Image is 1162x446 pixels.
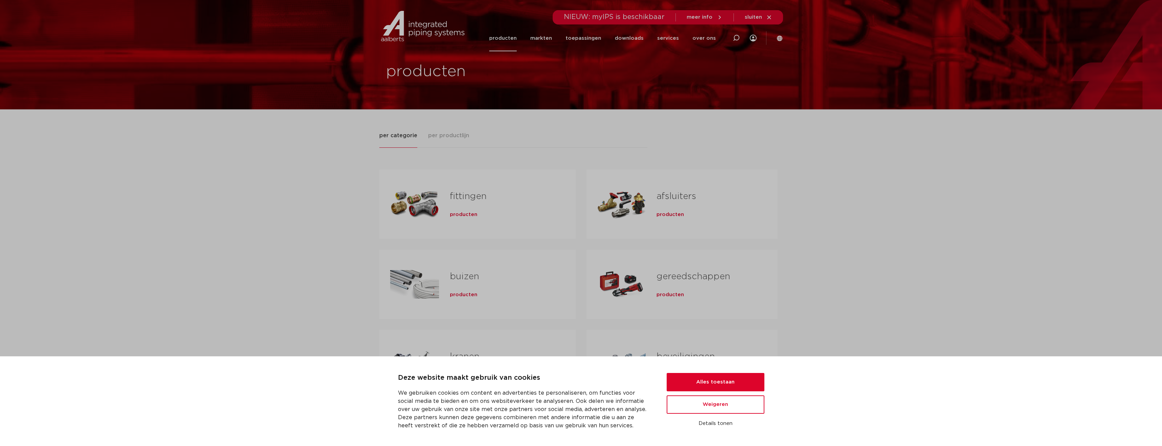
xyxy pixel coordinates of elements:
[379,131,783,410] div: Tabs. Open items met enter of spatie, sluit af met escape en navigeer met de pijltoetsen.
[398,373,650,383] p: Deze website maakt gebruik van cookies
[489,25,716,51] nav: Menu
[398,389,650,430] p: We gebruiken cookies om content en advertenties te personaliseren, om functies voor social media ...
[450,192,487,201] a: fittingen
[656,192,696,201] a: afsluiters
[687,15,712,20] span: meer info
[564,14,665,20] span: NIEUW: myIPS is beschikbaar
[450,352,479,361] a: kranen
[667,418,764,429] button: Details tonen
[667,395,764,414] button: Weigeren
[687,14,723,20] a: meer info
[386,61,578,83] h1: producten
[656,211,684,218] a: producten
[656,272,730,281] a: gereedschappen
[428,131,469,140] span: per productlijn
[656,352,715,361] a: beveiligingen
[745,15,762,20] span: sluiten
[450,272,479,281] a: buizen
[692,25,716,51] a: over ons
[489,25,517,51] a: producten
[745,14,772,20] a: sluiten
[450,291,477,298] a: producten
[530,25,552,51] a: markten
[615,25,644,51] a: downloads
[566,25,601,51] a: toepassingen
[379,131,417,140] span: per categorie
[450,211,477,218] a: producten
[657,25,679,51] a: services
[667,373,764,391] button: Alles toestaan
[656,291,684,298] a: producten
